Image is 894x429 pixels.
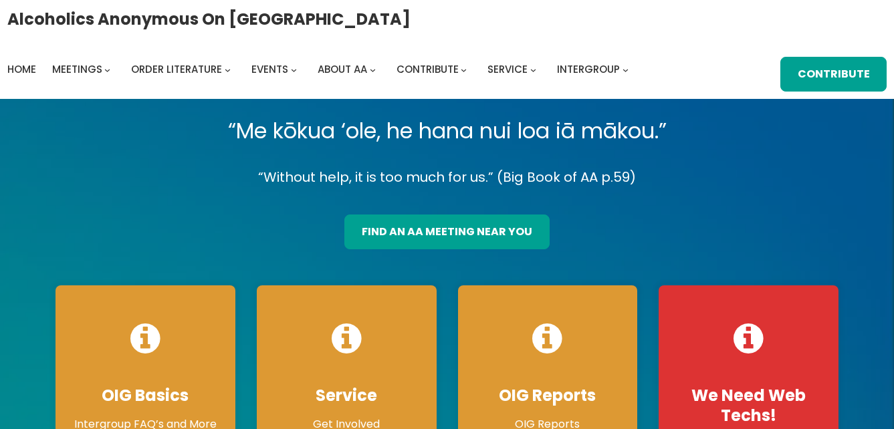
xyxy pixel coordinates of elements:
[487,62,528,76] span: Service
[344,214,549,249] a: find an aa meeting near you
[318,60,367,79] a: About AA
[251,60,288,79] a: Events
[104,66,110,72] button: Meetings submenu
[225,66,231,72] button: Order Literature submenu
[131,62,222,76] span: Order Literature
[623,66,629,72] button: Intergroup submenu
[471,386,625,406] h4: OIG Reports
[397,62,459,76] span: Contribute
[672,386,825,426] h4: We Need Web Techs!
[270,386,423,406] h4: Service
[45,112,849,150] p: “Me kōkua ‘ole, he hana nui loa iā mākou.”
[397,60,459,79] a: Contribute
[557,60,620,79] a: Intergroup
[52,62,102,76] span: Meetings
[461,66,467,72] button: Contribute submenu
[370,66,376,72] button: About AA submenu
[291,66,297,72] button: Events submenu
[7,62,36,76] span: Home
[780,57,887,92] a: Contribute
[530,66,536,72] button: Service submenu
[7,60,36,79] a: Home
[318,62,367,76] span: About AA
[45,166,849,189] p: “Without help, it is too much for us.” (Big Book of AA p.59)
[557,62,620,76] span: Intergroup
[487,60,528,79] a: Service
[52,60,102,79] a: Meetings
[69,386,222,406] h4: OIG Basics
[251,62,288,76] span: Events
[7,5,411,33] a: Alcoholics Anonymous on [GEOGRAPHIC_DATA]
[7,60,633,79] nav: Intergroup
